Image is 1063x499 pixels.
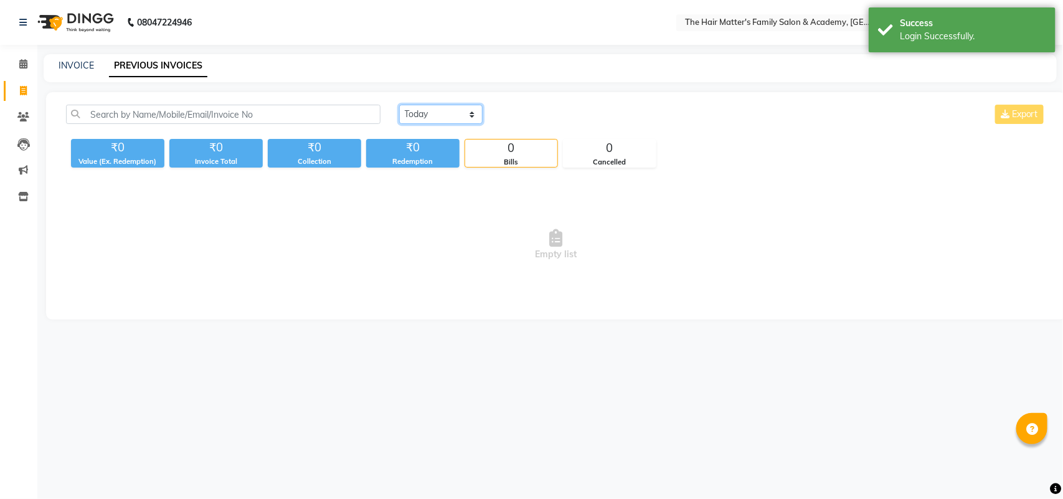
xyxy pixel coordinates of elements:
[366,156,460,167] div: Redemption
[564,140,656,157] div: 0
[169,139,263,156] div: ₹0
[71,139,164,156] div: ₹0
[66,105,380,124] input: Search by Name/Mobile/Email/Invoice No
[137,5,192,40] b: 08047224946
[59,60,94,71] a: INVOICE
[564,157,656,168] div: Cancelled
[465,140,557,157] div: 0
[32,5,117,40] img: logo
[71,156,164,167] div: Value (Ex. Redemption)
[268,156,361,167] div: Collection
[366,139,460,156] div: ₹0
[900,17,1046,30] div: Success
[465,157,557,168] div: Bills
[109,55,207,77] a: PREVIOUS INVOICES
[268,139,361,156] div: ₹0
[66,183,1046,307] span: Empty list
[169,156,263,167] div: Invoice Total
[900,30,1046,43] div: Login Successfully.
